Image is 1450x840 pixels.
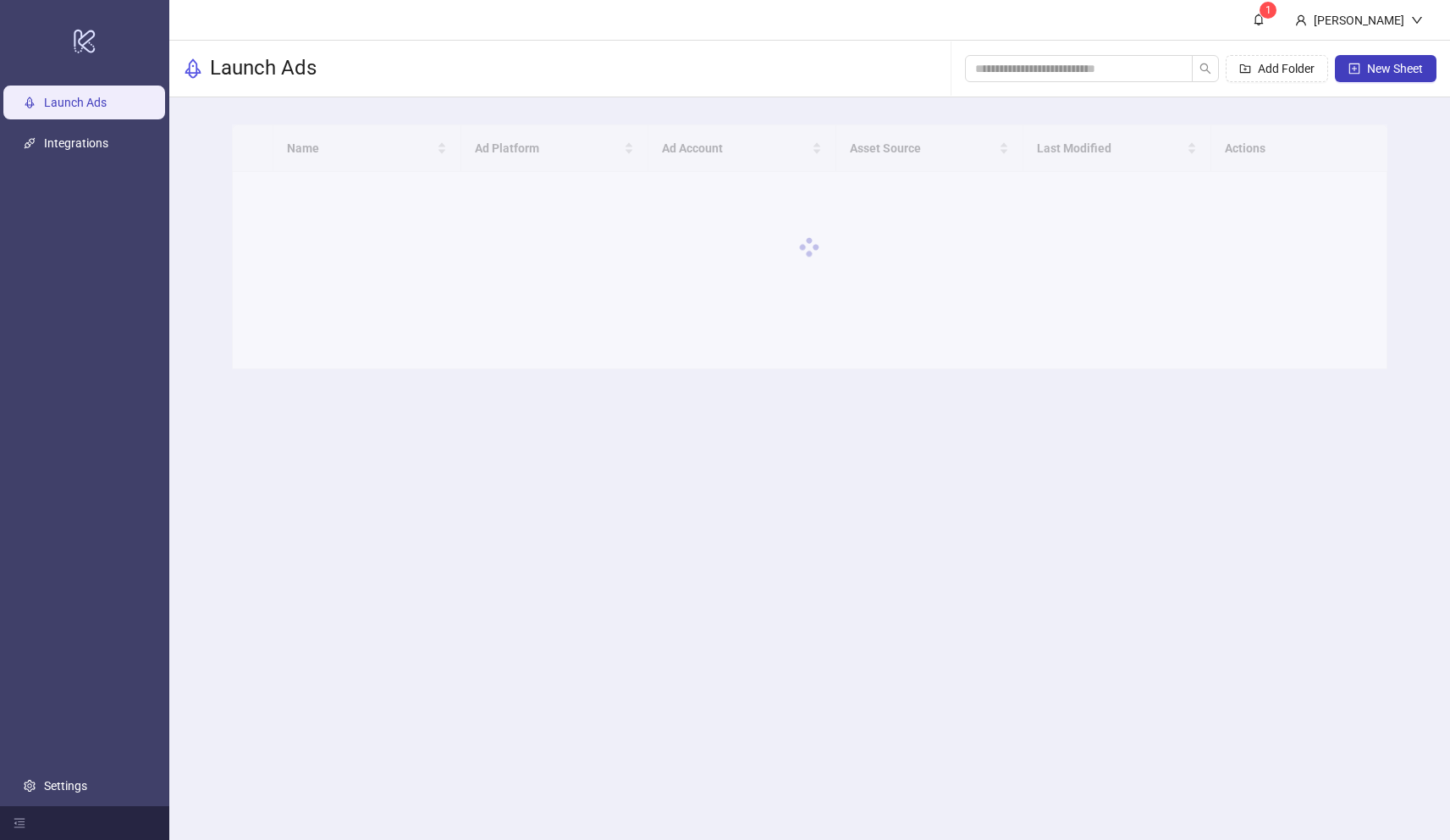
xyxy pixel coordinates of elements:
[183,58,203,79] span: rocket
[1260,2,1276,19] sup: 1
[44,96,107,109] a: Launch Ads
[1226,55,1328,82] button: Add Folder
[1307,11,1411,30] div: [PERSON_NAME]
[44,136,108,150] a: Integrations
[14,817,25,829] span: menu-fold
[1258,62,1315,75] span: Add Folder
[1265,4,1271,16] span: 1
[1199,63,1211,75] span: search
[1253,14,1265,25] span: bell
[1335,55,1436,82] button: New Sheet
[210,55,317,82] h3: Launch Ads
[1239,63,1251,75] span: folder-add
[1411,14,1423,26] span: down
[1348,63,1360,75] span: plus-square
[1295,14,1307,26] span: user
[1367,62,1423,75] span: New Sheet
[44,779,87,793] a: Settings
